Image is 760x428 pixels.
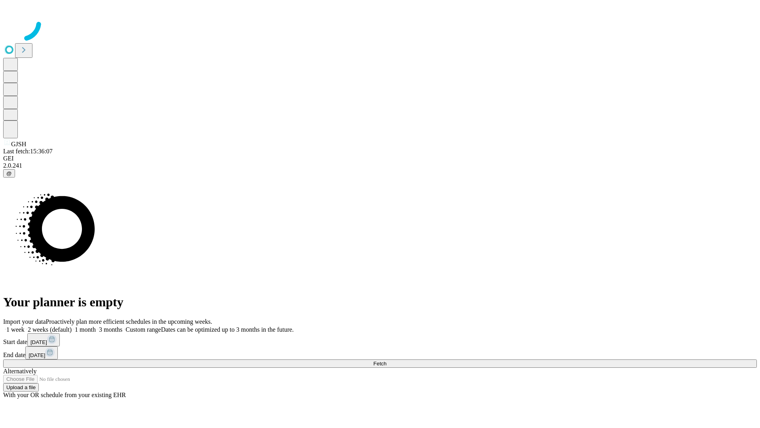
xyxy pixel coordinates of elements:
[373,361,386,367] span: Fetch
[3,148,53,155] span: Last fetch: 15:36:07
[3,383,39,392] button: Upload a file
[161,326,294,333] span: Dates can be optimized up to 3 months in the future.
[125,326,161,333] span: Custom range
[25,346,58,359] button: [DATE]
[28,352,45,358] span: [DATE]
[27,333,60,346] button: [DATE]
[3,169,15,178] button: @
[3,359,757,368] button: Fetch
[6,326,25,333] span: 1 week
[30,339,47,345] span: [DATE]
[46,318,212,325] span: Proactively plan more efficient schedules in the upcoming weeks.
[3,155,757,162] div: GEI
[3,346,757,359] div: End date
[3,318,46,325] span: Import your data
[28,326,72,333] span: 2 weeks (default)
[3,162,757,169] div: 2.0.241
[6,170,12,176] span: @
[3,295,757,310] h1: Your planner is empty
[3,333,757,346] div: Start date
[3,368,36,374] span: Alternatively
[99,326,122,333] span: 3 months
[75,326,96,333] span: 1 month
[11,141,26,147] span: GJSH
[3,392,126,398] span: With your OR schedule from your existing EHR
